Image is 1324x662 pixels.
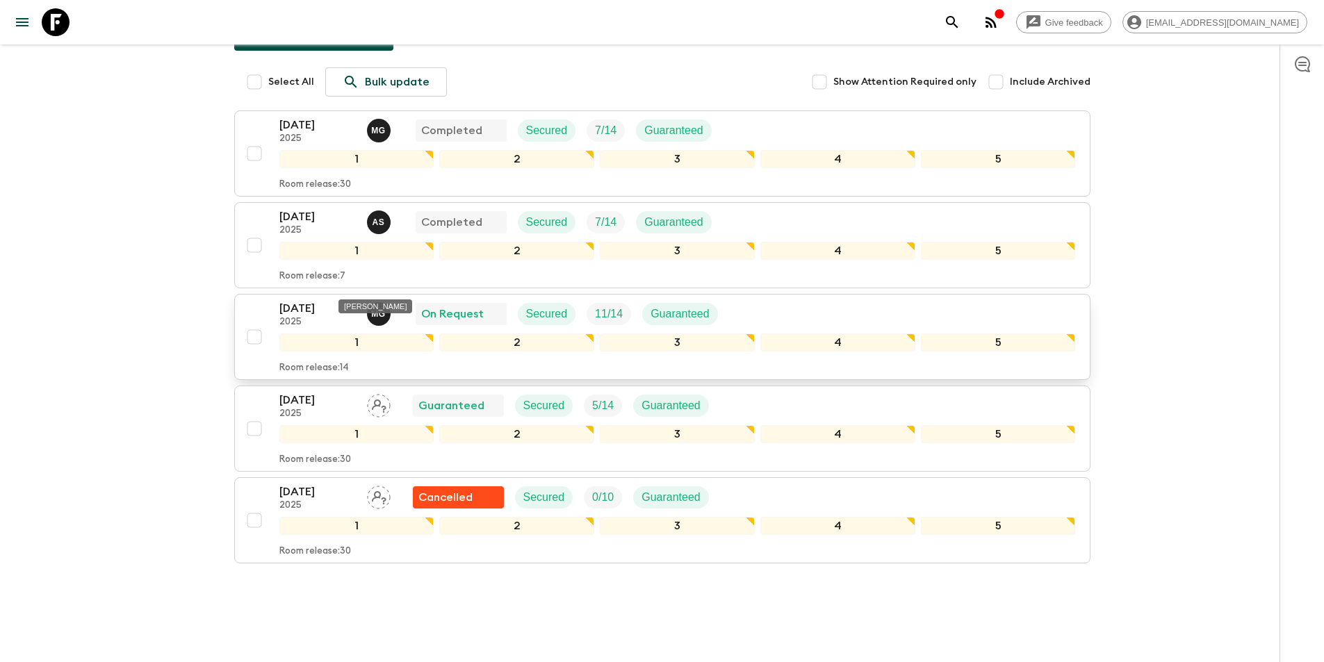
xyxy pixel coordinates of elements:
[587,303,631,325] div: Trip Fill
[1038,17,1111,28] span: Give feedback
[279,317,356,328] p: 2025
[600,333,755,351] div: 3
[921,333,1076,351] div: 5
[518,119,576,142] div: Secured
[439,425,594,443] div: 2
[644,214,703,231] p: Guaranteed
[279,333,434,351] div: 1
[526,214,568,231] p: Secured
[600,425,755,443] div: 3
[367,490,391,501] span: Assign pack leader
[644,122,703,139] p: Guaranteed
[8,8,36,36] button: menu
[1138,17,1307,28] span: [EMAIL_ADDRESS][DOMAIN_NAME]
[279,454,351,465] p: Room release: 30
[234,110,1090,197] button: [DATE]2025Mariam GabichvadzeCompletedSecuredTrip FillGuaranteed12345Room release:30
[523,489,565,506] p: Secured
[515,395,573,417] div: Secured
[1016,11,1111,33] a: Give feedback
[279,117,356,133] p: [DATE]
[641,489,701,506] p: Guaranteed
[526,306,568,322] p: Secured
[523,397,565,414] p: Secured
[439,517,594,535] div: 2
[1010,75,1090,89] span: Include Archived
[518,211,576,233] div: Secured
[234,386,1090,472] button: [DATE]2025Assign pack leaderGuaranteedSecuredTrip FillGuaranteed12345Room release:30
[595,306,623,322] p: 11 / 14
[421,214,482,231] p: Completed
[760,425,915,443] div: 4
[279,271,345,282] p: Room release: 7
[595,214,616,231] p: 7 / 14
[1122,11,1307,33] div: [EMAIL_ADDRESS][DOMAIN_NAME]
[641,397,701,414] p: Guaranteed
[595,122,616,139] p: 7 / 14
[279,242,434,260] div: 1
[279,425,434,443] div: 1
[418,397,484,414] p: Guaranteed
[338,299,412,313] div: [PERSON_NAME]
[367,123,393,134] span: Mariam Gabichvadze
[921,150,1076,168] div: 5
[760,333,915,351] div: 4
[234,202,1090,288] button: [DATE]2025Ana SikharulidzeCompletedSecuredTrip FillGuaranteed12345Room release:7
[279,546,351,557] p: Room release: 30
[592,397,614,414] p: 5 / 14
[592,489,614,506] p: 0 / 10
[439,242,594,260] div: 2
[234,294,1090,380] button: [DATE]2025Mariam GabichvadzeOn RequestSecuredTrip FillGuaranteed12345Room release:14
[515,486,573,508] div: Secured
[600,150,755,168] div: 3
[584,395,622,417] div: Trip Fill
[279,500,356,511] p: 2025
[367,306,393,317] span: Mariam Gabichvadze
[279,179,351,190] p: Room release: 30
[651,306,710,322] p: Guaranteed
[279,392,356,408] p: [DATE]
[587,211,625,233] div: Trip Fill
[279,300,356,317] p: [DATE]
[421,122,482,139] p: Completed
[760,242,915,260] div: 4
[600,517,755,535] div: 3
[518,303,576,325] div: Secured
[325,67,447,97] a: Bulk update
[279,225,356,236] p: 2025
[833,75,976,89] span: Show Attention Required only
[600,242,755,260] div: 3
[268,75,314,89] span: Select All
[365,74,430,90] p: Bulk update
[418,489,473,506] p: Cancelled
[413,486,504,508] div: Flash Pack cancellation
[234,477,1090,563] button: [DATE]2025Assign pack leaderFlash Pack cancellationSecuredTrip FillGuaranteed12345Room release:30
[367,398,391,409] span: Assign pack leader
[279,150,434,168] div: 1
[526,122,568,139] p: Secured
[279,483,356,500] p: [DATE]
[279,208,356,225] p: [DATE]
[279,133,356,144] p: 2025
[587,119,625,142] div: Trip Fill
[938,8,966,36] button: search adventures
[921,242,1076,260] div: 5
[279,517,434,535] div: 1
[439,150,594,168] div: 2
[279,408,356,420] p: 2025
[421,306,484,322] p: On Request
[367,215,393,226] span: Ana Sikharulidze
[279,363,349,374] p: Room release: 14
[921,517,1076,535] div: 5
[760,517,915,535] div: 4
[921,425,1076,443] div: 5
[584,486,622,508] div: Trip Fill
[760,150,915,168] div: 4
[439,333,594,351] div: 2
